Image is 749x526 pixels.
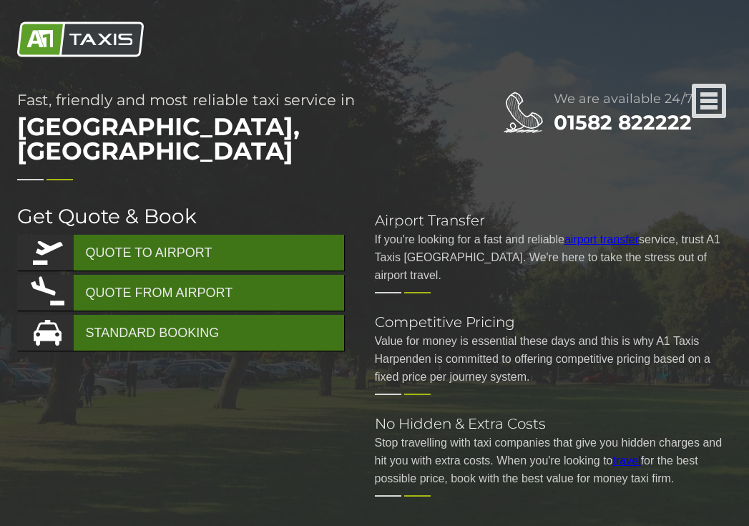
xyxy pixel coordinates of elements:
[17,235,344,271] a: QUOTE TO AIRPORT
[375,230,733,284] p: If you're looking for a fast and reliable service, trust A1 Taxis [GEOGRAPHIC_DATA]. We're here t...
[554,92,733,105] h2: We are available 24/7
[17,206,346,226] h2: Get Quote & Book
[375,434,733,487] p: Stop travelling with taxi companies that give you hidden charges and hit you with extra costs. Wh...
[375,332,733,386] p: Value for money is essential these days and this is why A1 Taxis Harpenden is committed to offeri...
[564,233,639,245] a: airport transfer
[375,315,733,329] h2: Competitive Pricing
[375,213,733,228] h2: Airport Transfer
[17,107,446,170] span: [GEOGRAPHIC_DATA], [GEOGRAPHIC_DATA]
[17,315,344,351] a: STANDARD BOOKING
[375,417,733,431] h2: No Hidden & Extra Costs
[17,92,446,170] h1: Fast, friendly and most reliable taxi service in
[554,110,692,135] a: 01582 822222
[613,454,641,467] a: travel
[17,275,344,311] a: QUOTE FROM AIRPORT
[692,84,727,120] a: Nav
[17,21,144,57] img: A1 Taxis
